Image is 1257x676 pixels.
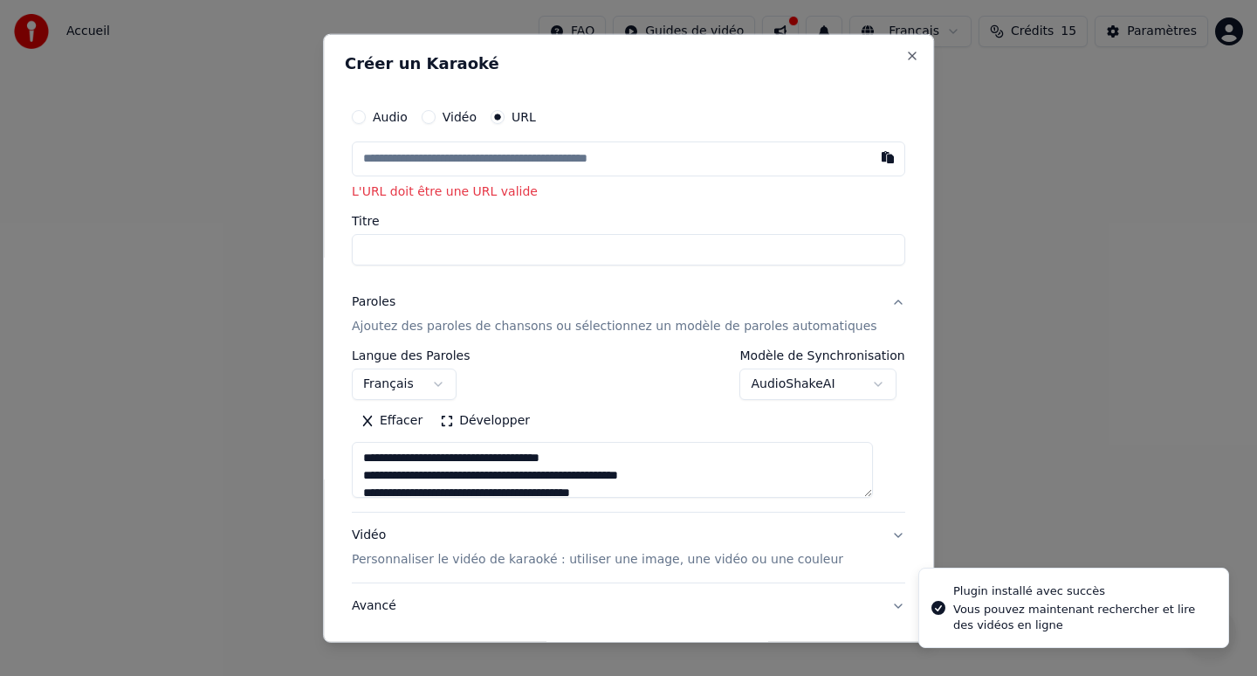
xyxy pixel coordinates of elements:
label: Langue des Paroles [352,349,471,362]
label: Audio [373,111,408,123]
label: URL [512,111,536,123]
button: Avancé [352,583,905,629]
label: Titre [352,215,905,227]
h2: Créer un Karaoké [345,56,912,72]
button: Développer [431,407,539,435]
label: Modèle de Synchronisation [740,349,905,362]
div: Paroles [352,293,395,311]
label: Vidéo [443,111,477,123]
div: ParolesAjoutez des paroles de chansons ou sélectionnez un modèle de paroles automatiques [352,349,905,512]
p: L'URL doit être une URL valide [352,183,905,201]
button: ParolesAjoutez des paroles de chansons ou sélectionnez un modèle de paroles automatiques [352,279,905,349]
div: Vidéo [352,527,843,569]
button: Effacer [352,407,431,435]
button: VidéoPersonnaliser le vidéo de karaoké : utiliser une image, une vidéo ou une couleur [352,513,905,583]
p: Personnaliser le vidéo de karaoké : utiliser une image, une vidéo ou une couleur [352,551,843,569]
p: Ajoutez des paroles de chansons ou sélectionnez un modèle de paroles automatiques [352,318,877,335]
